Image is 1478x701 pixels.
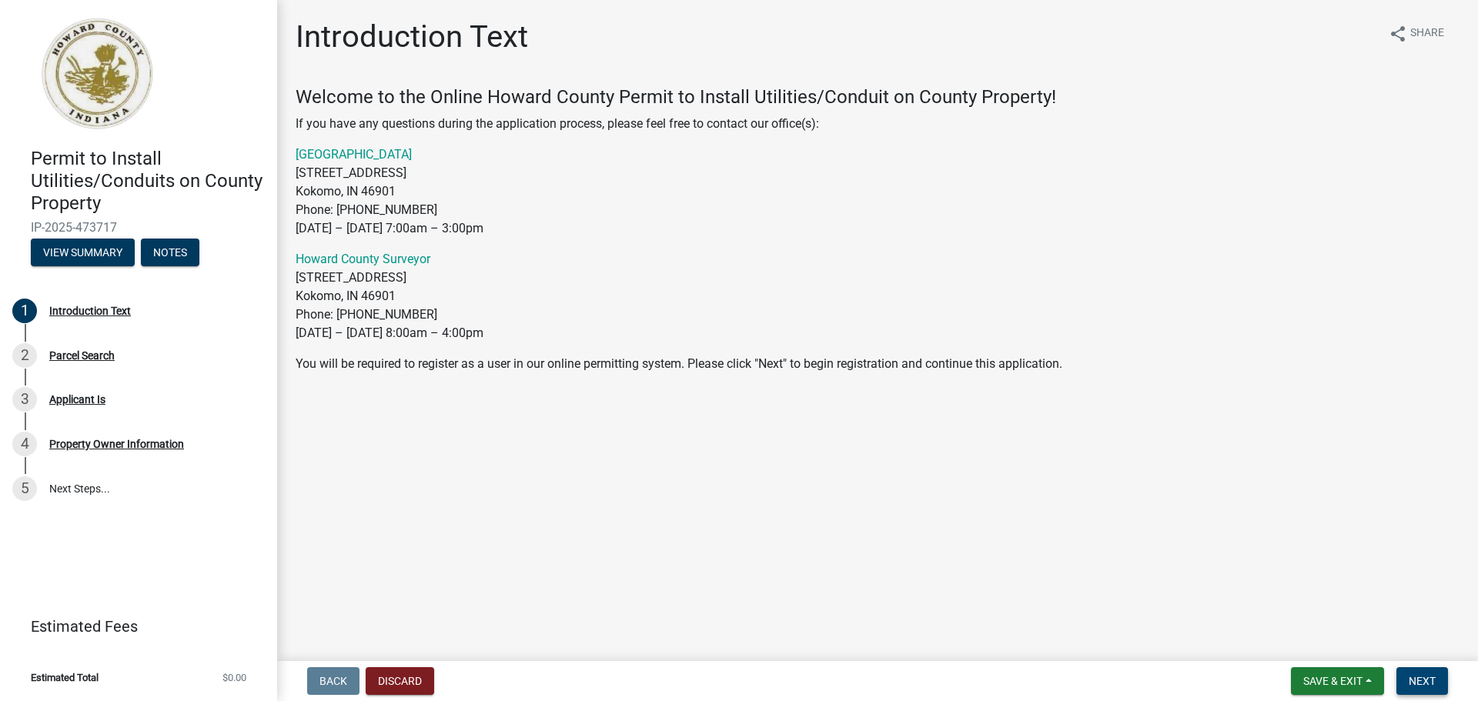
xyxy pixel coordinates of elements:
[366,667,434,695] button: Discard
[296,252,430,266] a: Howard County Surveyor
[1389,25,1407,43] i: share
[31,239,135,266] button: View Summary
[222,673,246,683] span: $0.00
[31,220,246,235] span: IP-2025-473717
[1396,667,1448,695] button: Next
[141,239,199,266] button: Notes
[31,673,99,683] span: Estimated Total
[296,145,1460,238] p: [STREET_ADDRESS] Kokomo, IN 46901 Phone: [PHONE_NUMBER] [DATE] – [DATE] 7:00am – 3:00pm
[49,305,131,316] div: Introduction Text
[12,387,37,412] div: 3
[1291,667,1384,695] button: Save & Exit
[49,394,105,405] div: Applicant Is
[31,148,265,214] h4: Permit to Install Utilities/Conduits on County Property
[319,675,347,687] span: Back
[49,439,184,449] div: Property Owner Information
[1376,18,1456,48] button: shareShare
[141,248,199,260] wm-modal-confirm: Notes
[1410,25,1444,43] span: Share
[307,667,359,695] button: Back
[296,86,1460,108] h4: Welcome to the Online Howard County Permit to Install Utilities/Conduit on County Property!
[296,115,1460,133] p: If you have any questions during the application process, please feel free to contact our office(s):
[1303,675,1363,687] span: Save & Exit
[1409,675,1436,687] span: Next
[296,147,412,162] a: [GEOGRAPHIC_DATA]
[12,611,252,642] a: Estimated Fees
[12,299,37,323] div: 1
[12,432,37,456] div: 4
[296,250,1460,342] p: [STREET_ADDRESS] Kokomo, IN 46901 Phone: [PHONE_NUMBER] [DATE] – [DATE] 8:00am – 4:00pm
[31,16,162,132] img: Howard County, Indiana
[12,476,37,501] div: 5
[49,350,115,361] div: Parcel Search
[296,18,528,55] h1: Introduction Text
[31,248,135,260] wm-modal-confirm: Summary
[296,355,1460,373] p: You will be required to register as a user in our online permitting system. Please click "Next" t...
[12,343,37,368] div: 2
